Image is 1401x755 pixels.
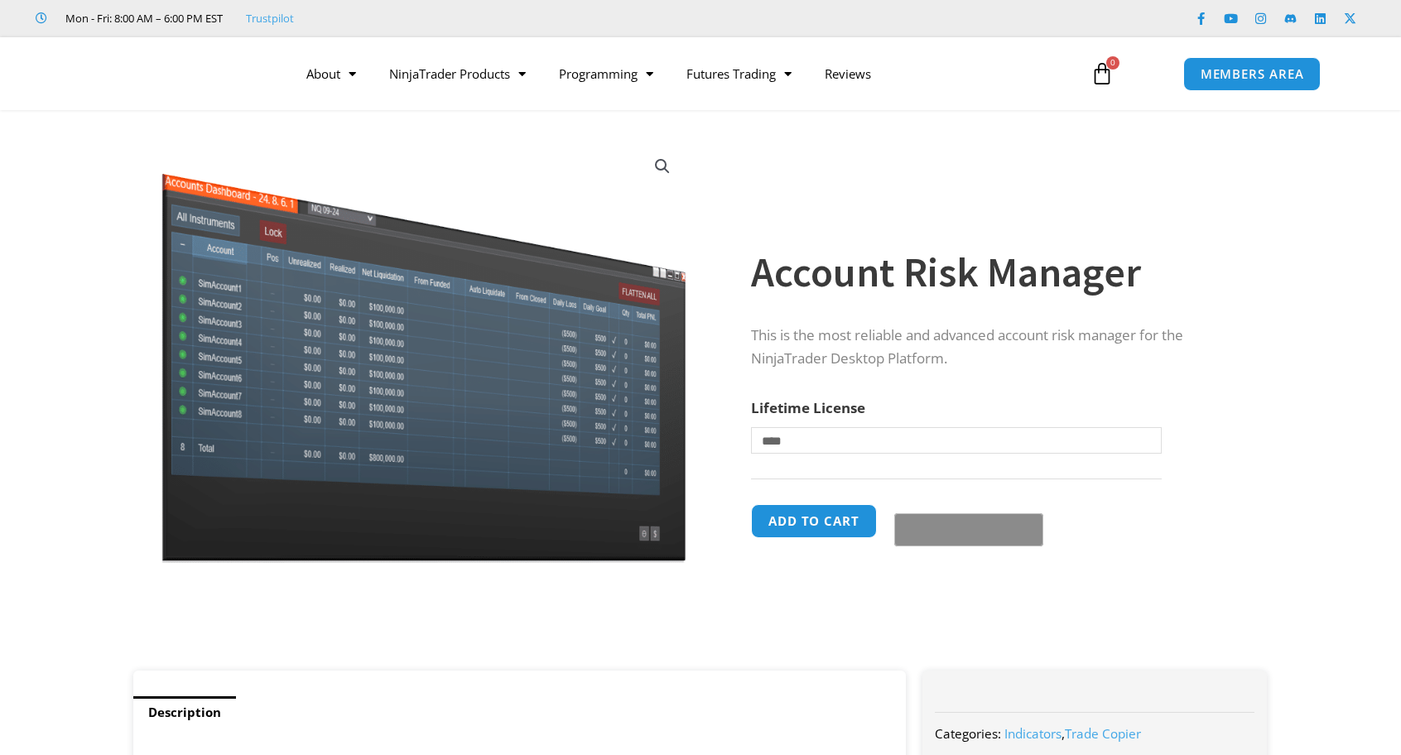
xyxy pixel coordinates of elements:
[1201,68,1304,80] span: MEMBERS AREA
[290,55,373,93] a: About
[1004,725,1141,742] span: ,
[751,504,877,538] button: Add to cart
[1065,725,1141,742] a: Trade Copier
[157,139,690,563] img: Screenshot 2024-08-26 15462845454
[751,243,1235,301] h1: Account Risk Manager
[751,324,1235,372] p: This is the most reliable and advanced account risk manager for the NinjaTrader Desktop Platform.
[935,725,1001,742] span: Categories:
[61,8,223,28] span: Mon - Fri: 8:00 AM – 6:00 PM EST
[290,55,1071,93] nav: Menu
[80,44,258,103] img: LogoAI | Affordable Indicators – NinjaTrader
[670,55,808,93] a: Futures Trading
[648,151,677,181] a: View full-screen image gallery
[542,55,670,93] a: Programming
[808,55,888,93] a: Reviews
[1183,57,1322,91] a: MEMBERS AREA
[1066,50,1139,98] a: 0
[1106,56,1119,70] span: 0
[373,55,542,93] a: NinjaTrader Products
[133,696,236,729] a: Description
[751,398,865,417] label: Lifetime License
[1004,725,1062,742] a: Indicators
[751,462,777,474] a: Clear options
[246,8,294,28] a: Trustpilot
[891,502,1040,503] iframe: Secure payment input frame
[894,513,1043,546] button: Buy with GPay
